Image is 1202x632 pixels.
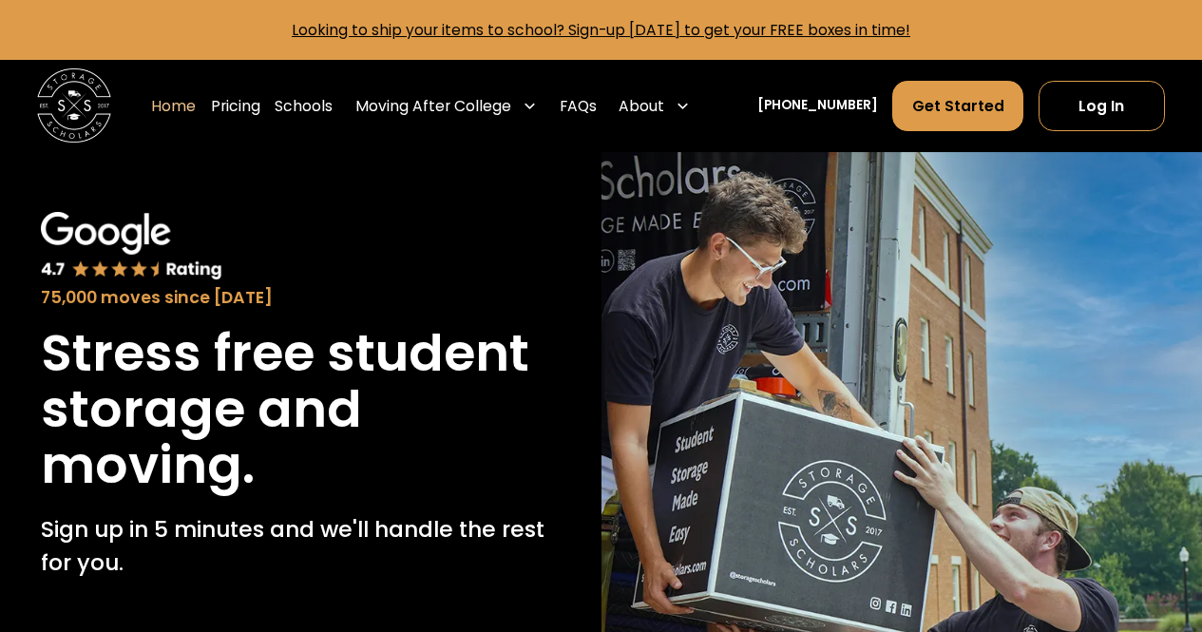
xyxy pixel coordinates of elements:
[41,325,561,493] h1: Stress free student storage and moving.
[211,80,260,132] a: Pricing
[348,80,544,132] div: Moving After College
[41,212,223,281] img: Google 4.7 star rating
[275,80,333,132] a: Schools
[892,81,1023,131] a: Get Started
[41,285,561,310] div: 75,000 moves since [DATE]
[355,95,511,117] div: Moving After College
[292,20,910,40] a: Looking to ship your items to school? Sign-up [DATE] to get your FREE boxes in time!
[151,80,196,132] a: Home
[37,68,111,143] img: Storage Scholars main logo
[757,96,878,116] a: [PHONE_NUMBER]
[560,80,597,132] a: FAQs
[619,95,664,117] div: About
[1039,81,1165,131] a: Log In
[41,512,561,579] p: Sign up in 5 minutes and we'll handle the rest for you.
[611,80,697,132] div: About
